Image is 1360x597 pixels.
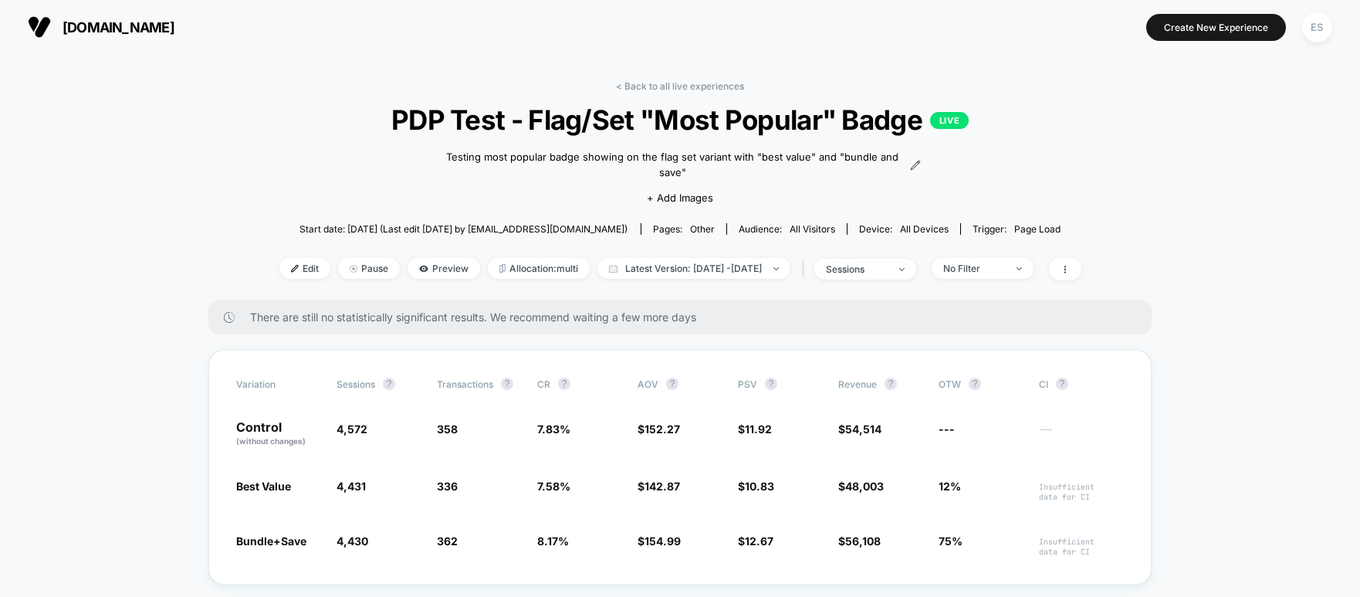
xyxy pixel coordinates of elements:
button: ? [666,378,678,390]
img: calendar [609,265,617,273]
img: end [773,267,779,270]
span: 48,003 [845,480,884,493]
span: | [798,258,814,280]
span: 154.99 [644,534,681,548]
div: Trigger: [973,223,1061,235]
span: All Visitors [790,223,835,235]
span: (without changes) [236,436,306,446]
button: ? [383,378,395,390]
button: [DOMAIN_NAME] [23,15,179,39]
span: 12% [939,480,961,493]
span: AOV [638,378,658,390]
span: Insufficient data for CI [1039,537,1124,557]
span: [DOMAIN_NAME] [63,19,174,36]
span: Variation [236,378,321,390]
span: Device: [847,223,960,235]
span: 362 [437,534,458,548]
p: LIVE [930,112,969,129]
span: Best Value [236,480,291,493]
span: Latest Version: [DATE] - [DATE] [597,258,790,279]
div: ES [1302,12,1332,42]
span: Edit [279,258,330,279]
button: ? [885,378,897,390]
span: CR [537,378,550,390]
span: 4,431 [337,480,366,493]
span: $ [738,422,772,436]
span: 54,514 [845,422,881,436]
span: $ [838,480,884,493]
img: rebalance [499,264,506,273]
span: $ [738,534,773,548]
span: $ [638,422,680,436]
span: Pause [338,258,400,279]
span: 56,108 [845,534,881,548]
span: Page Load [1014,223,1061,235]
div: Pages: [653,223,715,235]
span: There are still no statistically significant results. We recommend waiting a few more days [250,310,1121,324]
span: --- [1039,425,1124,447]
span: 8.17 % [537,534,569,548]
img: edit [291,265,299,273]
span: 358 [437,422,458,436]
span: --- [939,422,955,436]
span: 7.83 % [537,422,570,436]
span: other [690,223,715,235]
button: ? [765,378,777,390]
span: Transactions [437,378,493,390]
span: CI [1039,378,1124,390]
span: 75% [939,534,962,548]
div: Audience: [739,223,835,235]
button: ? [969,378,981,390]
span: 4,430 [337,534,368,548]
span: PSV [738,378,757,390]
span: + Add Images [647,192,713,204]
span: 336 [437,480,458,493]
div: No Filter [943,263,1005,274]
span: Bundle+Save [236,534,306,548]
span: $ [638,534,681,548]
span: Sessions [337,378,375,390]
span: Insufficient data for CI [1039,482,1124,502]
img: end [350,265,357,273]
div: sessions [826,263,888,275]
span: 4,572 [337,422,367,436]
button: ? [501,378,513,390]
span: Preview [408,258,480,279]
span: 152.27 [644,422,680,436]
button: ? [1056,378,1068,390]
a: < Back to all live experiences [616,80,744,92]
span: $ [638,480,680,493]
img: end [899,268,905,271]
span: PDP Test - Flag/Set "Most Popular" Badge [319,103,1040,136]
span: 12.67 [745,534,773,548]
span: 10.83 [745,480,774,493]
span: OTW [939,378,1023,390]
span: 142.87 [644,480,680,493]
span: Start date: [DATE] (Last edit [DATE] by [EMAIL_ADDRESS][DOMAIN_NAME]) [299,223,628,235]
span: 7.58 % [537,480,570,493]
span: Testing most popular badge showing on the flag set variant with "best value" and "bundle and save" [439,150,905,180]
img: end [1017,267,1022,270]
span: 11.92 [745,422,772,436]
span: Revenue [838,378,877,390]
button: Create New Experience [1146,14,1286,41]
span: Allocation: multi [488,258,590,279]
button: ? [558,378,570,390]
span: $ [838,534,881,548]
p: Control [236,421,321,447]
span: all devices [900,223,949,235]
span: $ [838,422,881,436]
span: $ [738,480,774,493]
button: ES [1297,12,1337,43]
img: Visually logo [28,15,51,39]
